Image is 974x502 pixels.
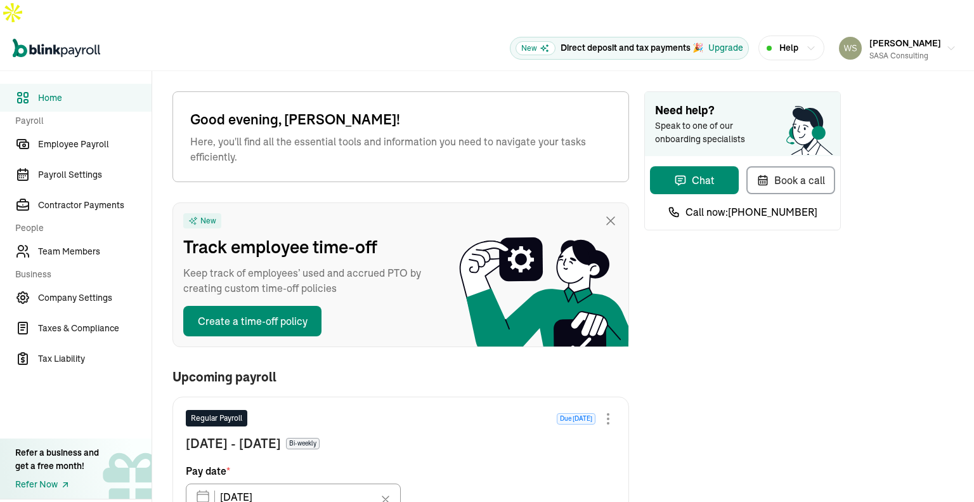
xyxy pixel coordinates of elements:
span: People [15,221,144,235]
button: Book a call [746,166,835,194]
span: [DATE] - [DATE] [186,434,281,453]
span: Business [15,268,144,281]
button: Create a time-off policy [183,306,321,336]
span: Speak to one of our onboarding specialists [655,119,763,146]
button: Chat [650,166,739,194]
span: Good evening, [PERSON_NAME]! [190,109,611,130]
span: Company Settings [38,291,152,305]
span: New [200,216,216,226]
span: Taxes & Compliance [38,322,152,335]
span: Here, you'll find all the essential tools and information you need to navigate your tasks efficie... [190,134,611,164]
span: Help [779,41,798,55]
span: Need help? [655,102,830,119]
nav: Global [13,30,100,67]
button: Upgrade [708,41,743,55]
span: New [516,41,555,55]
div: SASA Consulting [869,50,941,62]
span: Contractor Payments [38,199,152,212]
span: [PERSON_NAME] [869,37,941,49]
iframe: Chat Widget [911,441,974,502]
span: Keep track of employees’ used and accrued PTO by creating custom time-off policies [183,265,437,296]
span: Tax Liability [38,352,152,366]
div: Chat [674,173,715,188]
span: Payroll Settings [38,168,152,182]
button: Help [758,36,824,60]
span: Call now: [PHONE_NUMBER] [685,204,817,220]
span: Upcoming payroll [172,370,276,384]
button: [PERSON_NAME]SASA Consulting [834,32,961,64]
span: Team Members [38,245,152,258]
span: Employee Payroll [38,138,152,151]
span: Regular Payroll [191,413,242,424]
span: Home [38,91,152,105]
span: Track employee time-off [183,234,437,260]
p: Direct deposit and tax payments 🎉 [561,41,703,55]
div: Refer a business and get a free month! [15,446,99,473]
span: Bi-weekly [286,438,320,449]
span: Pay date [186,463,230,479]
span: Due [DATE] [557,413,595,425]
a: Refer Now [15,478,99,491]
span: Payroll [15,114,144,128]
div: Book a call [756,173,825,188]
